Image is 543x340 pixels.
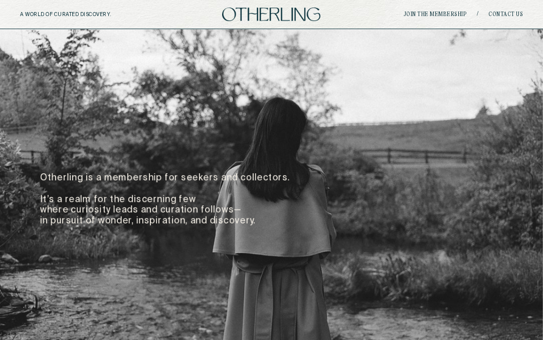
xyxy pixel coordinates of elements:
img: logo [222,8,320,21]
span: / [477,11,478,18]
h5: A WORLD OF CURATED DISCOVERY. [20,12,155,18]
a: Contact Us [488,12,523,18]
p: Otherling is a membership for seekers and collectors. It’s a realm for the discerning few where c... [40,173,341,227]
a: join the membership [404,12,467,18]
